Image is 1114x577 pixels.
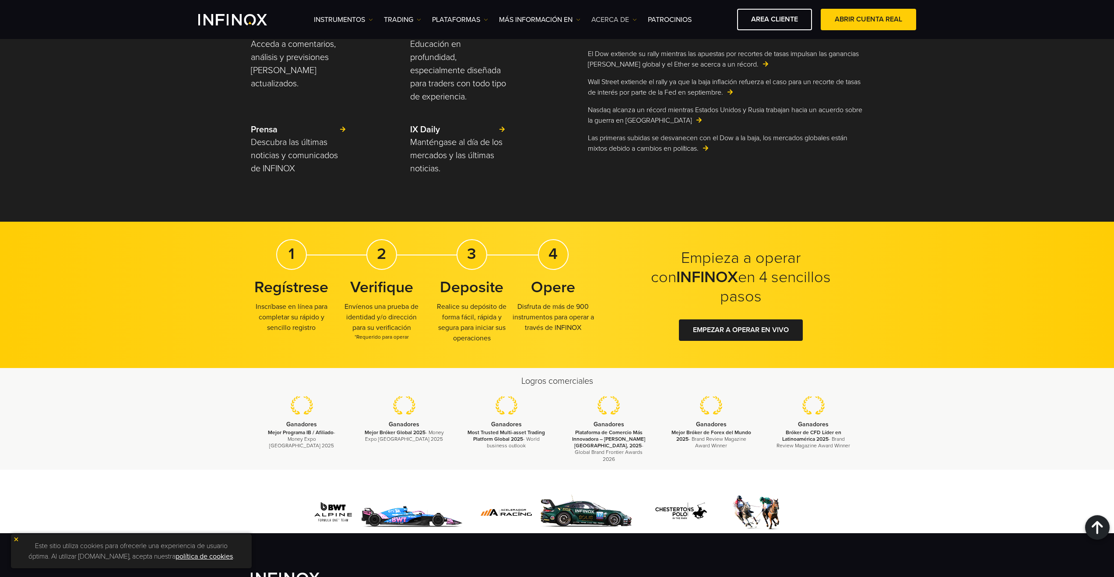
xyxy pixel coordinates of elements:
strong: Mejor Bróker Global 2025 [365,429,425,435]
p: - Money Expo [GEOGRAPHIC_DATA] 2025 [262,429,342,450]
a: Patrocinios [648,14,692,25]
p: - World business outlook [466,429,547,450]
a: Wall Street extiende el rally ya que la baja inflación refuerza el caso para un recorte de tasas ... [588,78,861,97]
strong: IX Daily [410,124,440,135]
p: Envíenos una prueba de identidad y/o dirección para su verificación [341,301,422,341]
strong: 2 [377,244,386,263]
p: - Global Brand Frontier Awards 2026 [569,429,649,463]
p: Manténgase al día de los mercados y las últimas noticias. [410,136,506,175]
h2: Logros comerciales [251,375,864,387]
strong: Deposite [440,278,503,297]
strong: 1 [288,244,295,263]
a: INFINOX Logo [198,14,288,25]
strong: Prensa [251,124,278,135]
a: Nasdaq alcanza un récord mientras Estados Unidos y Rusia trabajan hacia un acuerdo sobre la guerr... [588,106,862,125]
strong: 4 [548,244,558,263]
a: EMPEZAR A OPERAR EN VIVO [679,319,803,341]
a: El Dow extiende su rally mientras las apuestas por recortes de tasas impulsan las ganancias [PERS... [588,50,859,69]
p: Descubra las últimas noticias y comunicados de INFINOX [251,136,347,175]
a: ABRIR CUENTA REAL [821,9,916,30]
h2: Empieza a operar con en 4 sencillos pasos [632,248,850,306]
a: ACERCA DE [591,14,637,25]
p: Inscríbase en línea para completar su rápido y sencillo registro [251,301,332,333]
p: Acceda a comentarios, análisis y previsiones [PERSON_NAME] actualizados. [251,38,347,90]
a: política de cookies [176,552,233,561]
a: AREA CLIENTE [737,9,812,30]
strong: Ganadores [491,421,522,428]
strong: Ganadores [696,421,727,428]
strong: Ganadores [798,421,829,428]
strong: 3 [467,244,476,263]
a: Investigación Acceda a comentarios, análisis y previsiones [PERSON_NAME] actualizados. [251,25,347,90]
strong: Bróker de CFD Líder en Latinoamérica 2025 [782,429,841,442]
p: - Money Expo [GEOGRAPHIC_DATA] 2025 [364,429,444,442]
strong: Mejor Programa IB / Afiliado [268,429,334,435]
strong: Mejor Bróker de Forex del Mundo 2025 [671,429,751,442]
a: TRADING [384,14,421,25]
p: - Brand Review Magazine Award Winner [671,429,752,450]
p: Disfruta de más de 900 instrumentos para operar a través de INFINOX [513,301,594,333]
strong: Ganadores [389,421,419,428]
p: Educación en profundidad, especialmente diseñada para traders con todo tipo de experiencia. [410,38,506,103]
strong: Verifique [350,278,413,297]
strong: Most Trusted Multi-asset Trading Platform Global 2025 [467,429,545,442]
p: - Brand Review Magazine Award Winner [773,429,854,450]
strong: Ganadores [594,421,624,428]
a: Instrumentos [314,14,373,25]
a: Más información en [499,14,580,25]
strong: Ganadores [286,421,317,428]
strong: Opere [531,278,575,297]
span: *Requerido para operar [341,333,422,341]
a: Las primeras subidas se desvanecen con el Dow a la baja, los mercados globales están mixtos debid... [588,134,847,153]
a: IX Daily Manténgase al día de los mercados y las últimas noticias. [410,124,506,175]
p: Este sitio utiliza cookies para ofrecerle una experiencia de usuario óptima. Al utilizar [DOMAIN_... [15,538,247,564]
a: Educación Educación en profundidad, especialmente diseñada para traders con todo tipo de experien... [410,25,506,103]
a: Prensa Descubra las últimas noticias y comunicados de INFINOX [251,124,347,175]
p: Realice su depósito de forma fácil, rápida y segura para iniciar sus operaciones [431,301,513,343]
strong: Regístrese [254,278,328,297]
strong: Plataforma de Comercio Más Innovadora – [PERSON_NAME][GEOGRAPHIC_DATA], 2025 [572,429,645,449]
a: PLATAFORMAS [432,14,488,25]
img: yellow close icon [13,536,19,542]
strong: INFINOX [676,268,738,287]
